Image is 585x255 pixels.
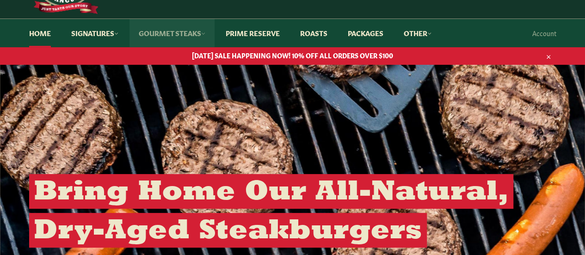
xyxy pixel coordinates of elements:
a: Prime Reserve [216,19,289,47]
span: [DATE] SALE HAPPENING NOW! 10% OFF ALL ORDERS OVER $100 [20,51,566,60]
h2: Bring Home Our All-Natural, Dry-Aged Steakburgers [29,174,513,248]
a: Account [528,19,561,47]
a: Gourmet Steaks [129,19,215,47]
a: Home [20,19,60,47]
a: Other [394,19,441,47]
a: Signatures [62,19,128,47]
a: Roasts [291,19,337,47]
a: Packages [339,19,393,47]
